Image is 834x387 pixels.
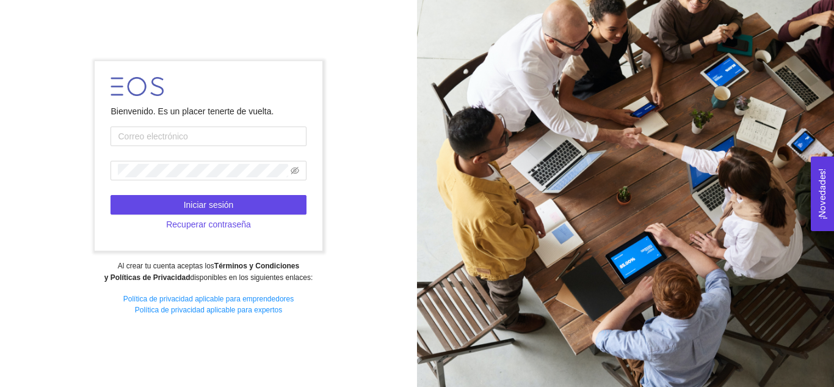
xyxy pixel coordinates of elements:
[8,260,408,284] div: Al crear tu cuenta aceptas los disponibles en los siguientes enlaces:
[811,157,834,231] button: Open Feedback Widget
[111,219,306,229] a: Recuperar contraseña
[166,218,251,231] span: Recuperar contraseña
[111,195,306,215] button: Iniciar sesión
[135,306,282,314] a: Política de privacidad aplicable para expertos
[291,166,299,175] span: eye-invisible
[184,198,234,212] span: Iniciar sesión
[111,215,306,234] button: Recuperar contraseña
[111,127,306,146] input: Correo electrónico
[104,262,299,282] strong: Términos y Condiciones y Políticas de Privacidad
[111,105,306,118] div: Bienvenido. Es un placer tenerte de vuelta.
[111,77,164,96] img: LOGO
[123,295,294,303] a: Política de privacidad aplicable para emprendedores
